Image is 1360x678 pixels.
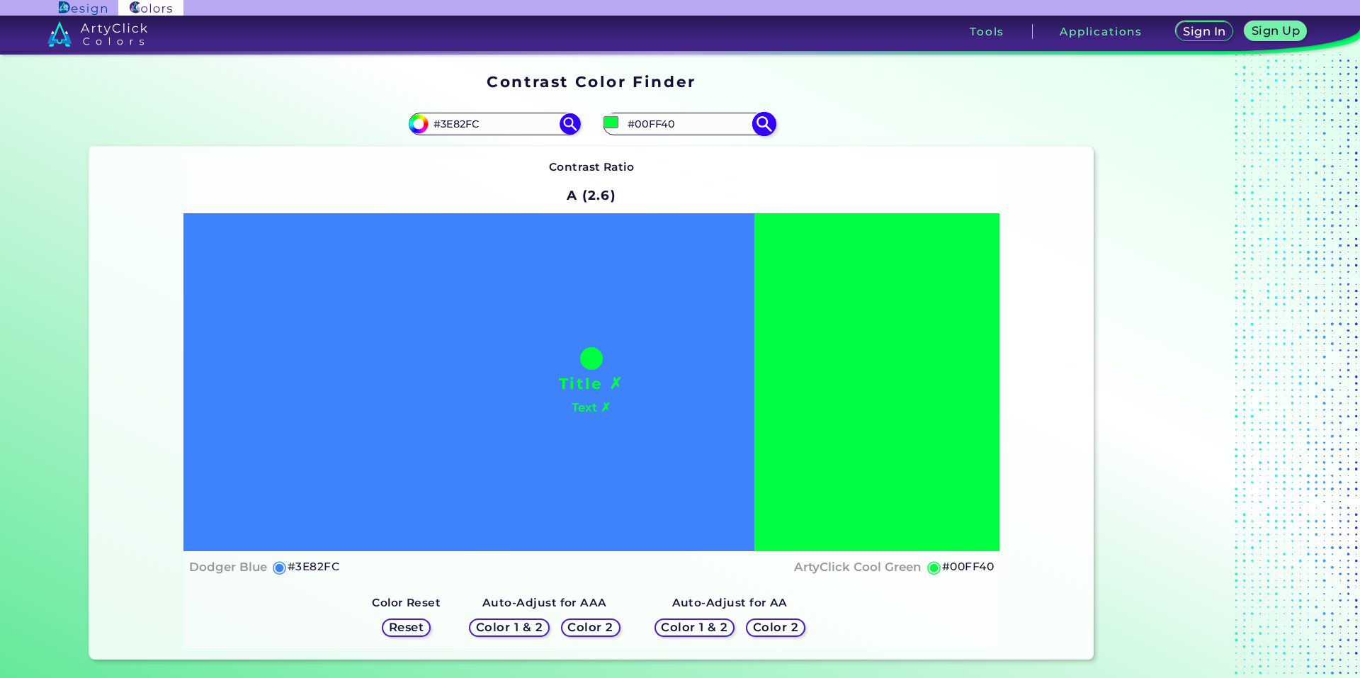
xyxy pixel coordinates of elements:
[1178,23,1230,40] a: Sign In
[288,558,339,576] h5: #3E82FC
[1247,23,1303,40] a: Sign Up
[59,1,106,15] img: ArtyClick Design logo
[372,596,441,609] strong: Color Reset
[926,558,942,575] h5: ◉
[487,71,696,92] h1: Contrast Color Finder
[390,622,422,633] h5: Reset
[549,160,635,174] strong: Contrast Ratio
[560,179,623,210] h2: A (2.6)
[47,21,147,47] img: logo_artyclick_colors_white.svg
[664,622,725,633] h5: Color 1 & 2
[1060,26,1143,37] h3: Applications
[752,111,776,136] img: icon search
[559,373,624,394] h1: Title ✗
[1185,26,1224,37] h5: Sign In
[672,596,788,609] strong: Auto-Adjust for AA
[942,558,994,576] h5: #00FF40
[623,114,754,133] input: type color 2..
[970,26,1004,37] h3: Tools
[272,558,288,575] h5: ◉
[755,622,796,633] h5: Color 2
[429,114,560,133] input: type color 1..
[482,596,607,609] strong: Auto-Adjust for AAA
[189,557,267,577] h4: Dodger Blue
[560,113,581,135] img: icon search
[1099,68,1276,665] iframe: Advertisement
[479,622,539,633] h5: Color 1 & 2
[572,397,611,418] h4: Text ✗
[570,622,611,633] h5: Color 2
[794,557,922,577] h4: ArtyClick Cool Green
[1254,26,1298,36] h5: Sign Up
